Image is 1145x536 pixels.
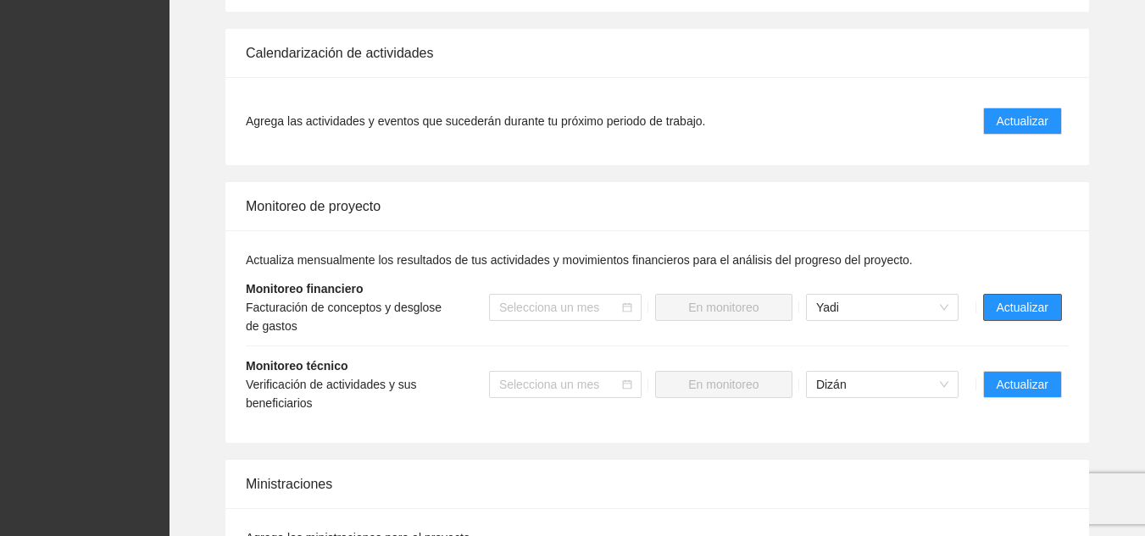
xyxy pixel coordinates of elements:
[997,375,1048,394] span: Actualizar
[246,29,1069,77] div: Calendarización de actividades
[246,112,705,130] span: Agrega las actividades y eventos que sucederán durante tu próximo periodo de trabajo.
[246,460,1069,508] div: Ministraciones
[246,282,363,296] strong: Monitoreo financiero
[997,298,1048,317] span: Actualizar
[246,253,913,267] span: Actualiza mensualmente los resultados de tus actividades y movimientos financieros para el anális...
[246,301,442,333] span: Facturación de conceptos y desglose de gastos
[816,372,948,397] span: Dizán
[816,295,948,320] span: Yadi
[622,379,632,390] span: calendar
[246,378,417,410] span: Verificación de actividades y sus beneficiarios
[983,294,1062,321] button: Actualizar
[622,302,632,312] span: calendar
[983,108,1062,135] button: Actualizar
[983,371,1062,398] button: Actualizar
[997,112,1048,130] span: Actualizar
[246,182,1069,230] div: Monitoreo de proyecto
[246,359,348,373] strong: Monitoreo técnico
